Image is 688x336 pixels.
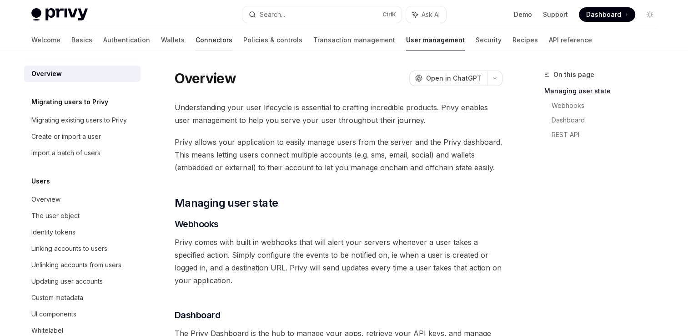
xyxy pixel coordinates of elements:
div: Overview [31,194,60,205]
h5: Migrating users to Privy [31,97,108,107]
a: User management [406,29,465,51]
span: Privy comes with built in webhooks that will alert your servers whenever a user takes a specified... [175,236,502,287]
a: UI components [24,306,141,322]
span: Webhooks [175,218,219,230]
a: Linking accounts to users [24,240,141,257]
div: Custom metadata [31,292,83,303]
button: Ask AI [406,6,446,23]
div: Whitelabel [31,325,63,336]
a: API reference [549,29,592,51]
a: Unlinking accounts from users [24,257,141,273]
a: Overview [24,66,141,82]
a: Authentication [103,29,150,51]
img: light logo [31,8,88,21]
a: Updating user accounts [24,273,141,290]
a: Migrating existing users to Privy [24,112,141,128]
div: Import a batch of users [31,148,100,158]
a: REST API [552,127,664,142]
span: Privy allows your application to easily manage users from the server and the Privy dashboard. Thi... [175,136,502,174]
a: Custom metadata [24,290,141,306]
a: Transaction management [313,29,395,51]
h1: Overview [175,70,236,87]
span: Understanding your user lifecycle is essential to crafting incredible products. Privy enables use... [175,101,502,127]
a: Welcome [31,29,60,51]
button: Open in ChatGPT [409,71,487,86]
a: Support [543,10,568,19]
span: Ask AI [422,10,440,19]
div: Migrating existing users to Privy [31,115,127,126]
div: Linking accounts to users [31,243,107,254]
button: Search...CtrlK [242,6,402,23]
div: Create or import a user [31,131,101,142]
span: On this page [553,69,594,80]
h5: Users [31,176,50,187]
div: Unlinking accounts from users [31,260,121,270]
a: Basics [71,29,92,51]
a: Dashboard [579,7,635,22]
span: Ctrl K [382,11,396,18]
a: Dashboard [552,113,664,127]
a: Security [476,29,502,51]
button: Toggle dark mode [643,7,657,22]
a: Demo [514,10,532,19]
a: Policies & controls [243,29,302,51]
span: Dashboard [586,10,621,19]
a: Managing user state [544,84,664,98]
a: Overview [24,191,141,208]
a: Webhooks [552,98,664,113]
a: Wallets [161,29,185,51]
span: Managing user state [175,196,278,210]
a: Create or import a user [24,128,141,145]
a: The user object [24,208,141,224]
span: Dashboard [175,309,221,321]
div: Overview [31,68,62,79]
span: Open in ChatGPT [426,74,482,83]
a: Identity tokens [24,224,141,240]
div: Identity tokens [31,227,75,238]
div: The user object [31,210,80,221]
div: Search... [260,9,285,20]
div: UI components [31,309,76,320]
div: Updating user accounts [31,276,103,287]
a: Import a batch of users [24,145,141,161]
a: Recipes [512,29,538,51]
a: Connectors [196,29,232,51]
